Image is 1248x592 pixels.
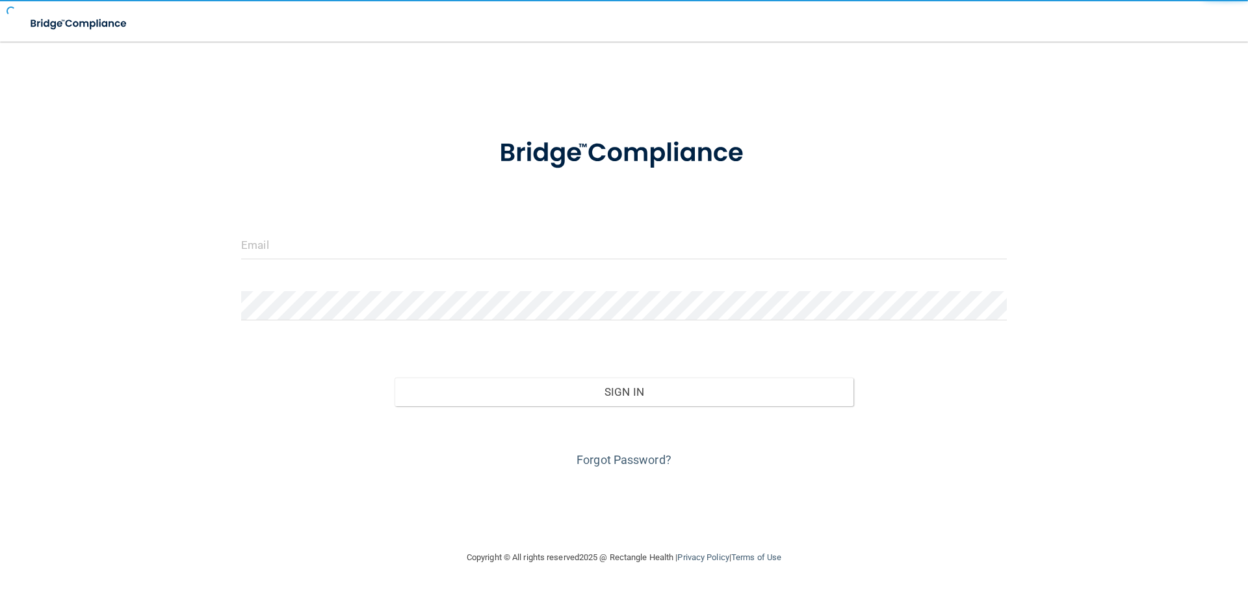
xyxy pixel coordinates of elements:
button: Sign In [395,378,854,406]
a: Privacy Policy [677,552,729,562]
img: bridge_compliance_login_screen.278c3ca4.svg [19,10,139,37]
a: Terms of Use [731,552,781,562]
img: bridge_compliance_login_screen.278c3ca4.svg [473,120,775,187]
a: Forgot Password? [577,453,671,467]
div: Copyright © All rights reserved 2025 @ Rectangle Health | | [387,537,861,578]
input: Email [241,230,1007,259]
